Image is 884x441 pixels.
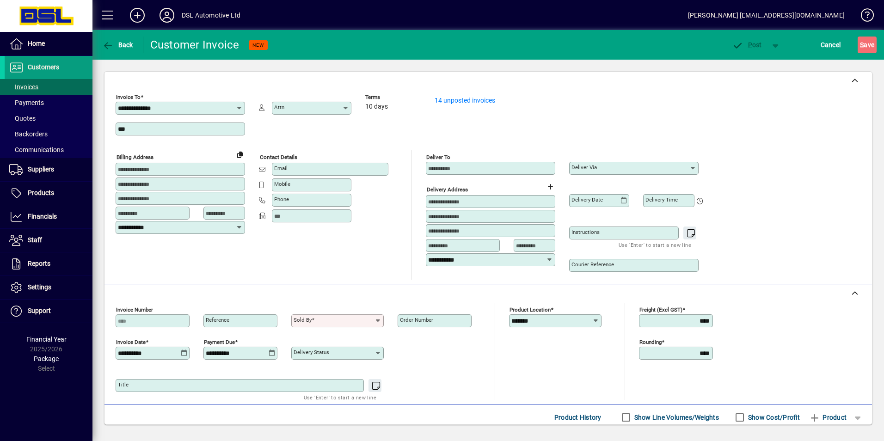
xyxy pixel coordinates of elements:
span: Suppliers [28,165,54,173]
span: Cancel [821,37,841,52]
mat-label: Invoice To [116,94,141,100]
button: Post [727,37,767,53]
mat-label: Courier Reference [571,261,614,268]
span: Staff [28,236,42,244]
a: Knowledge Base [854,2,872,32]
button: Product [804,409,851,426]
mat-label: Rounding [639,339,662,345]
span: Customers [28,63,59,71]
a: Quotes [5,110,92,126]
button: Copy to Delivery address [233,147,247,162]
mat-label: Sold by [294,317,312,323]
mat-label: Title [118,381,129,388]
span: Communications [9,146,64,153]
button: Product History [551,409,605,426]
mat-label: Invoice number [116,306,153,313]
span: Package [34,355,59,362]
span: Product History [554,410,602,425]
span: Payments [9,99,44,106]
mat-label: Product location [510,306,551,313]
mat-label: Delivery time [645,196,678,203]
mat-hint: Use 'Enter' to start a new line [619,239,691,250]
mat-label: Attn [274,104,284,110]
span: Financials [28,213,57,220]
button: Choose address [543,179,558,194]
a: Products [5,182,92,205]
button: Back [100,37,135,53]
span: Back [102,41,133,49]
div: [PERSON_NAME] [EMAIL_ADDRESS][DOMAIN_NAME] [688,8,845,23]
button: Add [123,7,152,24]
span: Backorders [9,130,48,138]
a: Support [5,300,92,323]
div: DSL Automotive Ltd [182,8,240,23]
a: Home [5,32,92,55]
mat-hint: Use 'Enter' to start a new line [304,392,376,403]
a: Staff [5,229,92,252]
span: 10 days [365,103,388,110]
span: Products [28,189,54,196]
a: Financials [5,205,92,228]
mat-label: Freight (excl GST) [639,306,682,313]
a: Reports [5,252,92,276]
mat-label: Reference [206,317,229,323]
mat-label: Deliver via [571,164,597,171]
a: 14 unposted invoices [435,97,495,104]
span: Financial Year [26,336,67,343]
a: Invoices [5,79,92,95]
a: Backorders [5,126,92,142]
span: ost [732,41,762,49]
span: Product [809,410,847,425]
span: NEW [252,42,264,48]
span: Terms [365,94,421,100]
a: Communications [5,142,92,158]
mat-label: Phone [274,196,289,202]
span: Quotes [9,115,36,122]
button: Cancel [818,37,843,53]
label: Show Line Volumes/Weights [632,413,719,422]
span: P [748,41,752,49]
button: Profile [152,7,182,24]
span: Settings [28,283,51,291]
span: Reports [28,260,50,267]
a: Settings [5,276,92,299]
app-page-header-button: Back [92,37,143,53]
span: Invoices [9,83,38,91]
mat-label: Delivery date [571,196,603,203]
mat-label: Order number [400,317,433,323]
span: ave [860,37,874,52]
mat-label: Instructions [571,229,600,235]
div: Customer Invoice [150,37,239,52]
mat-label: Invoice date [116,339,146,345]
a: Suppliers [5,158,92,181]
button: Save [858,37,877,53]
mat-label: Delivery status [294,349,329,355]
mat-label: Payment due [204,339,235,345]
a: Payments [5,95,92,110]
mat-label: Email [274,165,288,171]
mat-label: Deliver To [426,154,450,160]
label: Show Cost/Profit [746,413,800,422]
span: Home [28,40,45,47]
span: Support [28,307,51,314]
mat-label: Mobile [274,181,290,187]
span: S [860,41,864,49]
